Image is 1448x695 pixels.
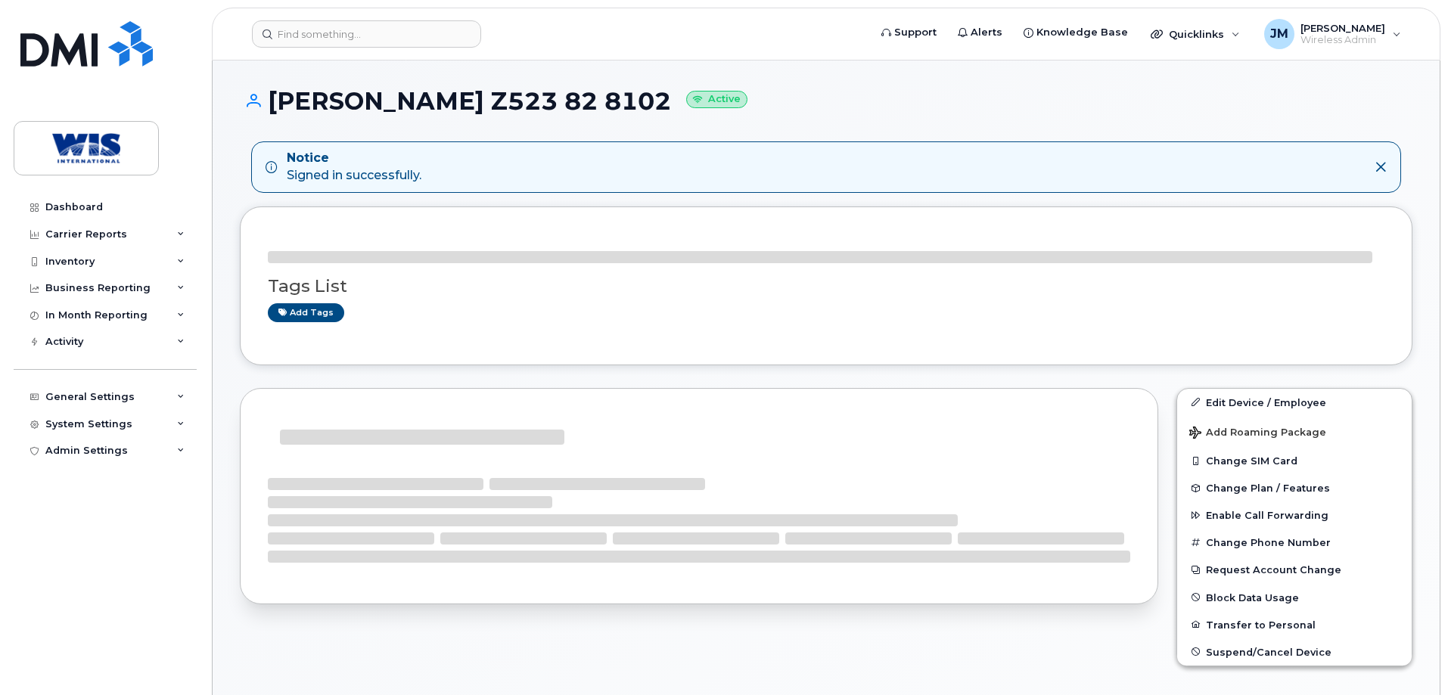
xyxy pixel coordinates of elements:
[1206,482,1330,494] span: Change Plan / Features
[1177,611,1412,638] button: Transfer to Personal
[1177,474,1412,501] button: Change Plan / Features
[1189,427,1326,441] span: Add Roaming Package
[268,277,1384,296] h3: Tags List
[1177,416,1412,447] button: Add Roaming Package
[240,88,1412,114] h1: [PERSON_NAME] Z523 82 8102
[287,150,421,167] strong: Notice
[1177,447,1412,474] button: Change SIM Card
[1177,529,1412,556] button: Change Phone Number
[1206,646,1331,657] span: Suspend/Cancel Device
[686,91,747,108] small: Active
[1177,389,1412,416] a: Edit Device / Employee
[287,150,421,185] div: Signed in successfully.
[1206,510,1328,521] span: Enable Call Forwarding
[1177,501,1412,529] button: Enable Call Forwarding
[1177,584,1412,611] button: Block Data Usage
[1177,638,1412,666] button: Suspend/Cancel Device
[268,303,344,322] a: Add tags
[1177,556,1412,583] button: Request Account Change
